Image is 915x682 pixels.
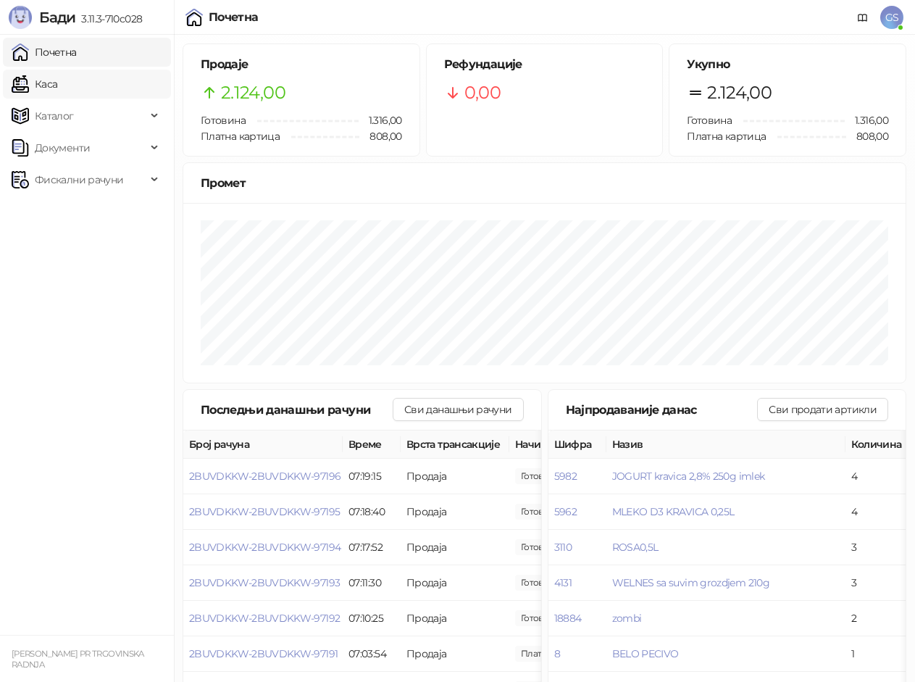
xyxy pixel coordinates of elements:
[687,130,766,143] span: Платна картица
[189,505,340,518] button: 2BUVDKKW-2BUVDKKW-97195
[12,38,77,67] a: Почетна
[845,530,911,565] td: 3
[189,470,340,483] button: 2BUVDKKW-2BUVDKKW-97196
[880,6,903,29] span: GS
[515,504,564,520] span: 153,00
[12,70,57,99] a: Каса
[554,505,577,518] button: 5962
[464,79,501,107] span: 0,00
[845,112,888,128] span: 1.316,00
[554,541,572,554] button: 3110
[845,636,911,672] td: 1
[515,468,564,484] span: 233,00
[509,431,654,459] th: Начини плаћања
[401,565,509,601] td: Продаја
[612,576,769,589] button: WELNES sa suvim grozdjem 210g
[612,470,765,483] button: JOGURT kravica 2,8% 250g imlek
[401,601,509,636] td: Продаја
[554,612,582,625] button: 18884
[687,114,732,127] span: Готовина
[401,459,509,494] td: Продаја
[221,79,285,107] span: 2.124,00
[201,130,280,143] span: Платна картица
[687,56,888,73] h5: Укупно
[183,431,343,459] th: Број рачуна
[845,459,911,494] td: 4
[845,494,911,530] td: 4
[554,647,560,660] button: 8
[612,647,679,660] button: BELO PECIVO
[189,541,340,554] button: 2BUVDKKW-2BUVDKKW-97194
[846,128,888,144] span: 808,00
[612,541,659,554] button: ROSA0,5L
[606,431,845,459] th: Назив
[39,9,75,26] span: Бади
[35,101,74,130] span: Каталог
[515,575,564,591] span: 80,00
[401,530,509,565] td: Продаја
[612,612,642,625] button: zombi
[343,601,401,636] td: 07:10:25
[75,12,142,25] span: 3.11.3-710c028
[515,646,593,662] span: 808,00
[201,401,393,419] div: Последњи данашњи рачуни
[393,398,523,421] button: Сви данашњи рачуни
[845,601,911,636] td: 2
[515,610,564,626] span: 230,00
[189,647,338,660] button: 2BUVDKKW-2BUVDKKW-97191
[189,576,340,589] button: 2BUVDKKW-2BUVDKKW-97193
[359,128,401,144] span: 808,00
[845,565,911,601] td: 3
[851,6,874,29] a: Документација
[201,56,402,73] h5: Продаје
[343,459,401,494] td: 07:19:15
[401,431,509,459] th: Врста трансакције
[444,56,645,73] h5: Рефундације
[343,494,401,530] td: 07:18:40
[554,576,572,589] button: 4131
[343,530,401,565] td: 07:17:52
[548,431,606,459] th: Шифра
[343,636,401,672] td: 07:03:54
[707,79,772,107] span: 2.124,00
[515,539,564,555] span: 40,00
[12,649,144,670] small: [PERSON_NAME] PR TRGOVINSKA RADNJA
[35,165,123,194] span: Фискални рачуни
[845,431,911,459] th: Количина
[9,6,32,29] img: Logo
[554,470,577,483] button: 5982
[401,636,509,672] td: Продаја
[209,12,259,23] div: Почетна
[566,401,758,419] div: Најпродаваније данас
[35,133,90,162] span: Документи
[612,505,735,518] button: MLEKO D3 KRAVICA 0,25L
[359,112,402,128] span: 1.316,00
[343,431,401,459] th: Време
[201,174,888,192] div: Промет
[401,494,509,530] td: Продаја
[201,114,246,127] span: Готовина
[343,565,401,601] td: 07:11:30
[189,612,340,625] button: 2BUVDKKW-2BUVDKKW-97192
[757,398,888,421] button: Сви продати артикли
